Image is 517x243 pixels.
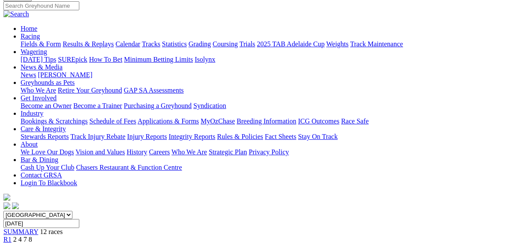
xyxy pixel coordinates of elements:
a: Wagering [21,48,47,55]
div: News & Media [21,71,514,79]
a: Stay On Track [298,133,337,140]
div: Wagering [21,56,514,63]
a: 2025 TAB Adelaide Cup [257,40,325,48]
a: Who We Are [171,148,207,156]
a: ICG Outcomes [298,117,339,125]
a: Race Safe [341,117,368,125]
a: Applications & Forms [138,117,199,125]
a: Careers [149,148,170,156]
a: Bar & Dining [21,156,58,163]
div: Bar & Dining [21,164,514,171]
a: Fact Sheets [265,133,296,140]
a: About [21,141,38,148]
a: Minimum Betting Limits [124,56,193,63]
img: logo-grsa-white.png [3,194,10,201]
input: Search [3,1,79,10]
a: Integrity Reports [168,133,215,140]
a: Become an Owner [21,102,72,109]
a: Retire Your Greyhound [58,87,122,94]
div: About [21,148,514,156]
div: Greyhounds as Pets [21,87,514,94]
a: Weights [326,40,349,48]
div: Industry [21,117,514,125]
div: Racing [21,40,514,48]
a: Track Maintenance [350,40,403,48]
a: Schedule of Fees [89,117,136,125]
a: Fields & Form [21,40,61,48]
a: GAP SA Assessments [124,87,184,94]
a: Breeding Information [237,117,296,125]
a: Privacy Policy [249,148,289,156]
a: Industry [21,110,43,117]
a: News [21,71,36,78]
a: Greyhounds as Pets [21,79,75,86]
a: Injury Reports [127,133,167,140]
span: 2 4 7 8 [13,236,32,243]
a: Track Injury Rebate [70,133,125,140]
input: Select date [3,219,79,228]
a: Cash Up Your Club [21,164,74,171]
a: Isolynx [195,56,215,63]
a: [PERSON_NAME] [38,71,92,78]
a: Coursing [213,40,238,48]
a: Strategic Plan [209,148,247,156]
a: Grading [189,40,211,48]
a: MyOzChase [201,117,235,125]
a: Vision and Values [75,148,125,156]
img: Search [3,10,29,18]
a: How To Bet [89,56,123,63]
a: Bookings & Scratchings [21,117,87,125]
a: Racing [21,33,40,40]
img: facebook.svg [3,202,10,209]
a: Rules & Policies [217,133,263,140]
a: Home [21,25,37,32]
a: Login To Blackbook [21,179,77,186]
div: Get Involved [21,102,514,110]
a: Care & Integrity [21,125,66,132]
span: 12 races [40,228,63,235]
a: Results & Replays [63,40,114,48]
a: News & Media [21,63,63,71]
a: Chasers Restaurant & Function Centre [76,164,182,171]
a: R1 [3,236,12,243]
a: History [126,148,147,156]
a: Who We Are [21,87,56,94]
a: Tracks [142,40,160,48]
a: We Love Our Dogs [21,148,74,156]
a: Purchasing a Greyhound [124,102,192,109]
img: twitter.svg [12,202,19,209]
a: SUREpick [58,56,87,63]
a: Calendar [115,40,140,48]
a: Syndication [193,102,226,109]
a: Become a Trainer [73,102,122,109]
div: Care & Integrity [21,133,514,141]
a: [DATE] Tips [21,56,56,63]
a: Statistics [162,40,187,48]
a: Stewards Reports [21,133,69,140]
a: Contact GRSA [21,171,62,179]
a: Trials [239,40,255,48]
a: Get Involved [21,94,57,102]
a: SUMMARY [3,228,38,235]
